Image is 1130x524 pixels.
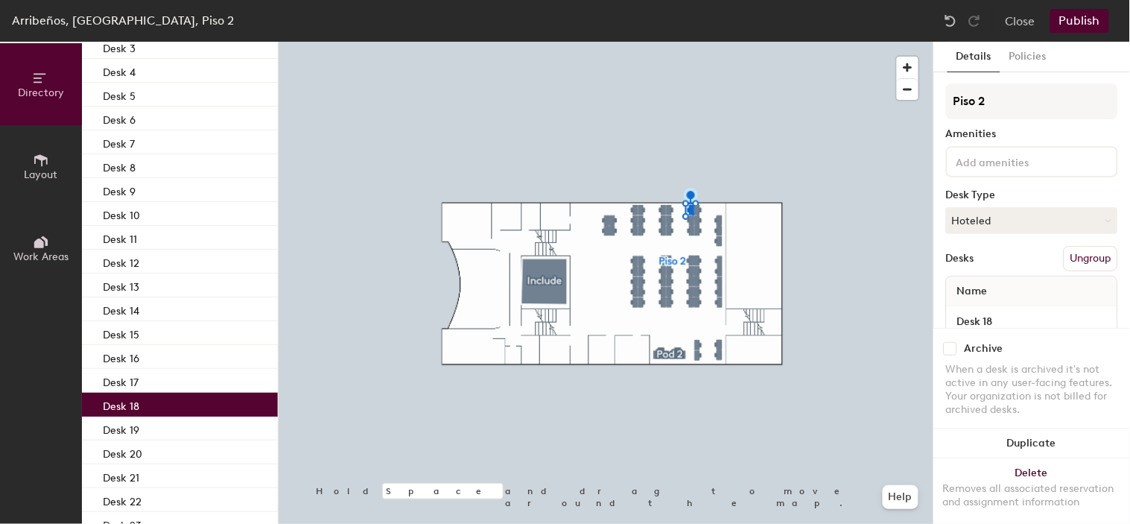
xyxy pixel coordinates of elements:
button: Publish [1050,9,1109,33]
input: Unnamed desk [950,311,1114,332]
p: Desk 14 [103,300,139,318]
p: Desk 6 [103,110,136,127]
button: Ungroup [1064,246,1118,271]
p: Desk 13 [103,277,139,294]
p: Desk 9 [103,181,136,198]
p: Desk 17 [103,372,139,389]
img: Redo [967,13,982,28]
p: Desk 19 [103,420,139,437]
p: Desk 12 [103,253,139,270]
span: Directory [18,86,64,99]
p: Desk 7 [103,133,135,151]
div: When a desk is archived it's not active in any user-facing features. Your organization is not bil... [946,363,1118,417]
input: Add amenities [953,152,1088,170]
img: Undo [943,13,958,28]
p: Desk 16 [103,348,139,365]
button: Policies [1000,42,1056,72]
div: Desks [946,253,974,265]
p: Desk 20 [103,443,142,461]
div: Amenities [946,128,1118,140]
p: Desk 4 [103,62,136,79]
p: Desk 22 [103,491,142,508]
button: DeleteRemoves all associated reservation and assignment information [934,458,1130,524]
p: Desk 21 [103,467,139,484]
p: Desk 8 [103,157,136,174]
div: Arribeños, [GEOGRAPHIC_DATA], Piso 2 [12,11,234,30]
div: Removes all associated reservation and assignment information [943,482,1121,509]
span: Work Areas [13,250,69,263]
p: Desk 3 [103,38,136,55]
button: Duplicate [934,429,1130,458]
button: Close [1006,9,1035,33]
button: Hoteled [946,207,1118,234]
button: Details [948,42,1000,72]
p: Desk 18 [103,396,139,413]
p: Desk 10 [103,205,140,222]
p: Desk 5 [103,86,136,103]
div: Archive [965,343,1003,355]
button: Help [883,485,918,509]
span: Name [950,278,995,305]
span: Layout [25,168,58,181]
div: Desk Type [946,189,1118,201]
p: Desk 15 [103,324,139,341]
p: Desk 11 [103,229,137,246]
